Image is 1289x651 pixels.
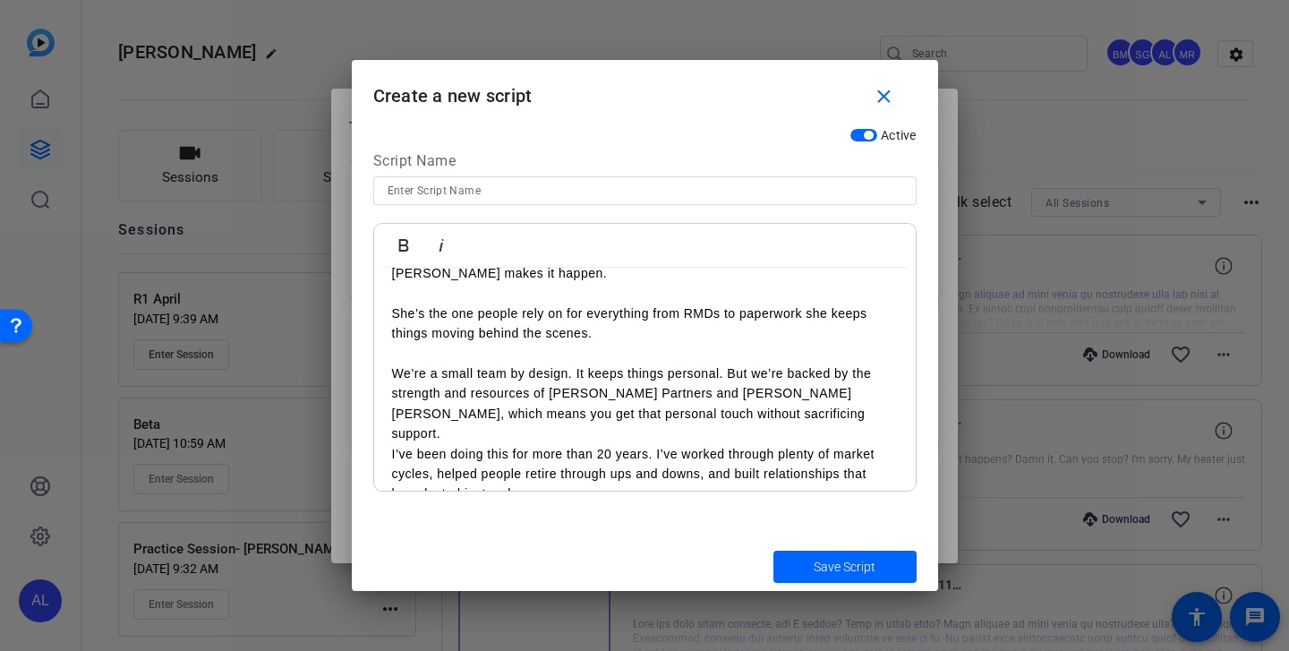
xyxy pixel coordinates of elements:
p: I’ve been doing this for more than 20 years. I’ve worked through plenty of market cycles, helped ... [392,444,898,504]
p: We’re a small team by design. It keeps things personal. But we’re backed by the strength and reso... [392,364,898,444]
p: She’s the one people rely on for everything from RMDs to paperwork she keeps things moving behind... [392,304,898,344]
button: Save Script [773,551,917,583]
div: Script Name [373,150,917,177]
button: Italic (⌘I) [424,227,458,263]
span: Active [881,128,917,142]
h1: Create a new script [352,60,938,118]
input: Enter Script Name [388,180,902,201]
mat-icon: close [873,86,895,108]
button: Bold (⌘B) [387,227,421,263]
span: Save Script [814,558,875,577]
